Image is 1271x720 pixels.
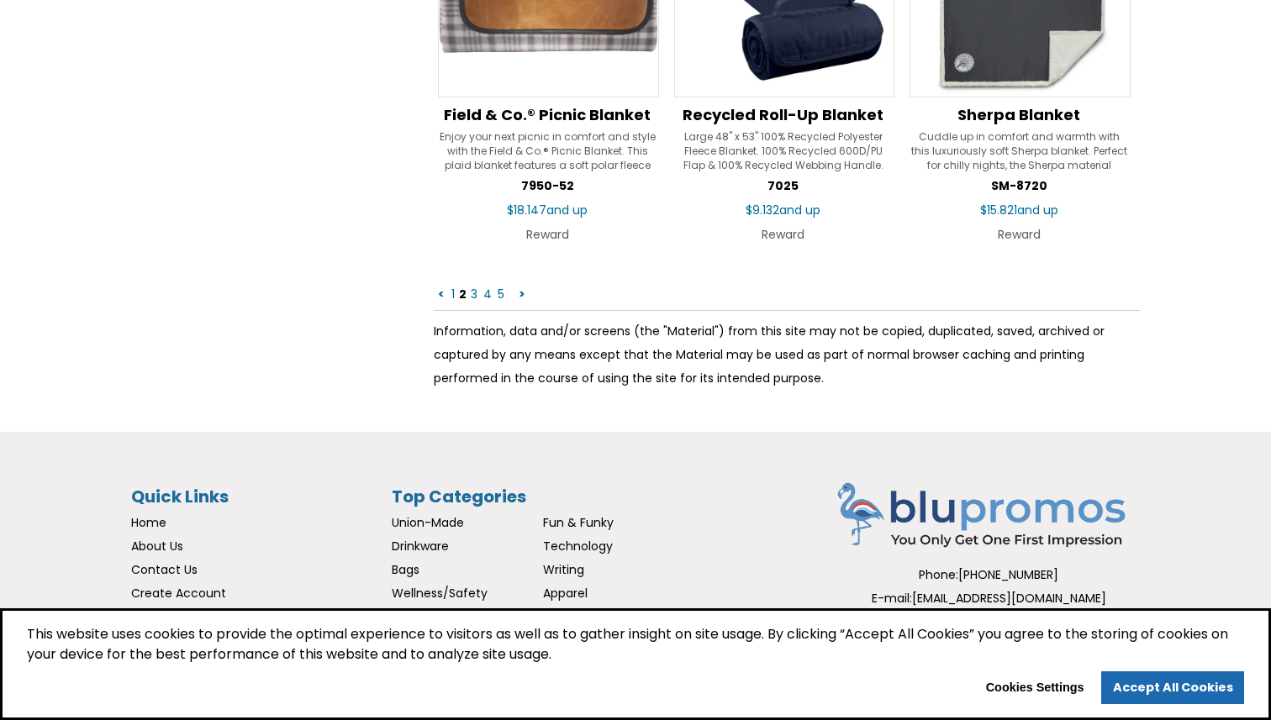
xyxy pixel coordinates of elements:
button: Cookies Settings [974,675,1095,702]
span: This website uses cookies to provide the optimal experience to visitors as well as to gather insi... [27,624,1244,671]
span: Phone: [919,566,958,583]
a: Apparel [543,585,588,602]
a: Bags [392,561,419,578]
span: [PHONE_NUMBER] [958,566,1058,583]
h3: Quick Links [131,482,383,511]
span: 7025 [767,177,799,194]
span: $9.132 [746,202,820,218]
a: Recycled Roll-Up Blanket [674,106,894,124]
span: 7950-52 [521,177,574,194]
a: Drinkware [392,538,449,554]
div: Reward [438,223,657,246]
a: < [436,286,446,302]
span: $18.147 [507,202,588,218]
img: Blupromos LLC's Logo [837,482,1140,551]
span: Recycled Roll-Up Blanket [683,104,883,125]
a: 1 [450,286,456,302]
a: Create Account [131,585,226,602]
span: $15.821 [980,202,1058,218]
div: Reward [674,223,894,246]
a: Union-Made [392,514,464,531]
span: Field & Co.® Picnic Blanket [444,104,651,125]
span: and up [779,202,820,218]
a: [EMAIL_ADDRESS][DOMAIN_NAME] [912,590,1106,607]
span: SM-8720 [991,177,1047,194]
div: Reward [910,223,1129,246]
a: Field & Co.® Picnic Blanket [438,106,657,124]
div: Information, data and/or screens (the "Material") from this site may not be copied, duplicated, s... [434,310,1140,390]
a: 4 [482,286,493,302]
div: Cuddle up in comfort and warmth with this luxuriously soft Sherpa blanket. Perfect for chilly nig... [910,129,1129,171]
div: Large 48" x 53" 100% Recycled Polyester Fleece Blanket. 100% Recycled 600D/PU Flap & 100% Recycle... [674,129,894,171]
a: > [517,286,527,302]
h3: Top Categories [392,482,694,511]
span: Sherpa Blanket [957,104,1080,125]
a: Contact Us [131,561,198,578]
a: Writing [543,561,584,578]
span: 2 [459,286,467,302]
a: Sherpa Blanket [910,106,1129,124]
a: Technology [543,538,613,554]
div: Enjoy your next picnic in comfort and style with the Field & Co.® Picnic Blanket. This plaid blan... [438,129,657,171]
a: Wellness/Safety [392,585,488,602]
a: Home [131,514,166,531]
a: About Us [131,538,183,554]
span: E-mail: [872,590,912,607]
span: and up [546,202,588,218]
a: 5 [496,286,506,302]
a: 3 [469,286,479,302]
span: and up [1017,202,1058,218]
a: Fun & Funky [543,514,614,531]
a: allow cookies [1101,671,1244,705]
